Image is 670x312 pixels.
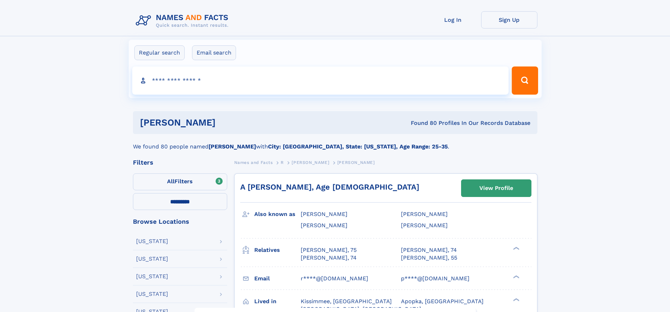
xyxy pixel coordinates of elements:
[167,178,174,185] span: All
[292,160,329,165] span: [PERSON_NAME]
[240,183,419,191] a: A [PERSON_NAME], Age [DEMOGRAPHIC_DATA]
[132,66,509,95] input: search input
[254,208,301,220] h3: Also known as
[401,246,457,254] a: [PERSON_NAME], 74
[254,273,301,285] h3: Email
[301,246,357,254] a: [PERSON_NAME], 75
[281,158,284,167] a: R
[481,11,537,28] a: Sign Up
[133,173,227,190] label: Filters
[281,160,284,165] span: R
[313,119,530,127] div: Found 80 Profiles In Our Records Database
[192,45,236,60] label: Email search
[133,159,227,166] div: Filters
[511,274,520,279] div: ❯
[136,291,168,297] div: [US_STATE]
[292,158,329,167] a: [PERSON_NAME]
[479,180,513,196] div: View Profile
[133,218,227,225] div: Browse Locations
[133,11,234,30] img: Logo Names and Facts
[136,238,168,244] div: [US_STATE]
[401,254,457,262] a: [PERSON_NAME], 55
[301,211,347,217] span: [PERSON_NAME]
[234,158,273,167] a: Names and Facts
[337,160,375,165] span: [PERSON_NAME]
[512,66,538,95] button: Search Button
[401,298,484,305] span: Apopka, [GEOGRAPHIC_DATA]
[136,274,168,279] div: [US_STATE]
[134,45,185,60] label: Regular search
[511,246,520,250] div: ❯
[301,254,357,262] a: [PERSON_NAME], 74
[401,222,448,229] span: [PERSON_NAME]
[511,297,520,302] div: ❯
[301,298,392,305] span: Kissimmee, [GEOGRAPHIC_DATA]
[209,143,256,150] b: [PERSON_NAME]
[268,143,448,150] b: City: [GEOGRAPHIC_DATA], State: [US_STATE], Age Range: 25-35
[401,211,448,217] span: [PERSON_NAME]
[136,256,168,262] div: [US_STATE]
[140,118,313,127] h1: [PERSON_NAME]
[301,222,347,229] span: [PERSON_NAME]
[425,11,481,28] a: Log In
[254,295,301,307] h3: Lived in
[133,134,537,151] div: We found 80 people named with .
[254,244,301,256] h3: Relatives
[461,180,531,197] a: View Profile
